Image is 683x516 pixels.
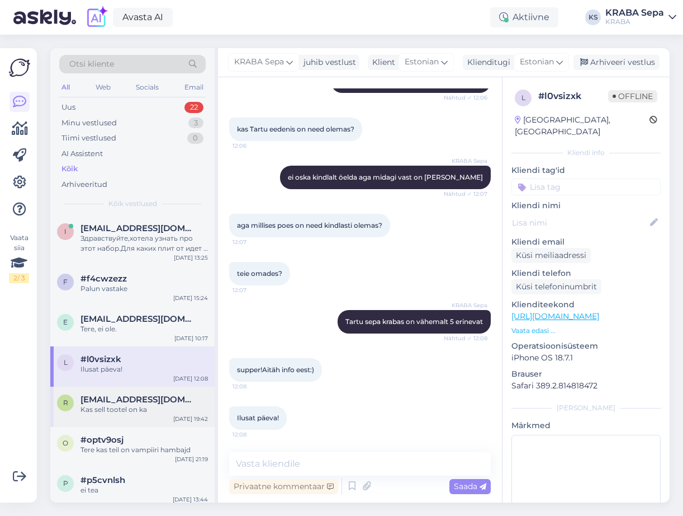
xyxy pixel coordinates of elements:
span: #f4cwzezz [80,274,127,284]
div: [DATE] 10:17 [174,334,208,343]
div: Palun vastake [80,284,208,294]
div: Arhiveeritud [61,179,107,190]
p: Brauser [511,368,661,380]
span: e [63,318,68,326]
div: Arhiveeri vestlus [573,55,660,70]
div: Tere kas teil on vampiiri hambajd [80,445,208,455]
p: Kliendi tag'id [511,165,661,176]
span: Tartu sepa krabas on vähemalt 5 erinevat [345,317,483,326]
div: [PERSON_NAME] [511,403,661,413]
span: p [63,479,68,487]
span: l [521,93,525,102]
span: kas Tartu eedenis on need olemas? [237,125,354,133]
div: Web [93,80,113,95]
div: # l0vsizxk [538,90,608,103]
span: Nähtud ✓ 12:06 [444,93,487,102]
div: Klient [368,57,395,68]
p: Märkmed [511,420,661,431]
div: [DATE] 12:08 [173,374,208,383]
span: Kõik vestlused [108,199,157,209]
div: All [59,80,72,95]
span: f [63,278,68,286]
span: Otsi kliente [69,58,114,70]
span: Estonian [405,56,439,68]
span: #p5cvnlsh [80,475,125,485]
p: Safari 389.2.814818472 [511,380,661,392]
span: Saada [454,481,486,491]
p: Operatsioonisüsteem [511,340,661,352]
span: R [63,398,68,407]
div: [GEOGRAPHIC_DATA], [GEOGRAPHIC_DATA] [515,114,649,138]
div: Vaata siia [9,233,29,283]
p: Kliendi telefon [511,268,661,279]
p: Kliendi email [511,236,661,248]
div: Kõik [61,163,78,175]
a: Avasta AI [113,8,173,27]
div: Uus [61,102,75,113]
div: 2 / 3 [9,273,29,283]
span: #l0vsizxk [80,354,121,364]
div: [DATE] 21:19 [175,455,208,463]
span: KRABA Sepa [445,157,487,165]
div: Ilusat päeva! [80,364,208,374]
div: KRABA [605,17,664,26]
span: Ilusat päeva! [237,414,279,422]
div: juhib vestlust [299,57,356,68]
span: irgo67@mail.ru [80,223,197,233]
span: Offline [608,90,657,102]
div: 0 [187,133,203,144]
img: explore-ai [85,6,108,29]
div: Kas sell tootel on ka [80,405,208,415]
div: 3 [188,118,203,129]
span: KRABA Sepa [234,56,284,68]
span: 12:08 [233,382,274,391]
span: ei oska kindlalt öelda aga midagi vast on [PERSON_NAME] [288,173,483,181]
p: Klienditeekond [511,299,661,311]
span: Nähtud ✓ 12:07 [444,190,487,198]
span: o [63,439,68,447]
span: Nähtud ✓ 12:08 [444,334,487,343]
span: KRABA Sepa [445,301,487,309]
span: i [64,227,67,236]
div: KRABA Sepa [605,8,664,17]
div: [DATE] 13:25 [174,254,208,262]
div: Tere, ei ole. [80,324,208,334]
div: KS [585,10,601,25]
span: aga millises poes on need kindlasti olemas? [237,221,382,229]
div: Aktiivne [490,7,558,27]
div: 22 [184,102,203,113]
img: Askly Logo [9,57,30,78]
span: 12:06 [233,142,274,150]
span: 12:07 [233,286,274,294]
span: Estonian [520,56,554,68]
span: Riinasiimuste@gmail.com [80,395,197,405]
span: l [64,358,68,367]
div: [DATE] 13:44 [173,495,208,504]
a: [URL][DOMAIN_NAME] [511,311,599,321]
div: Minu vestlused [61,118,117,129]
span: #optv9osj [80,435,124,445]
div: Здравствуйте,хотела узнать про этот набор.Для каких плит от идет и толстое ли дно в кастрюлях и с... [80,233,208,254]
div: Küsi telefoninumbrit [511,279,601,294]
span: 12:07 [233,238,274,246]
div: [DATE] 19:42 [173,415,208,423]
div: ei tea [80,485,208,495]
div: AI Assistent [61,148,103,160]
span: 12:08 [233,430,274,439]
div: Küsi meiliaadressi [511,248,591,263]
p: Kliendi nimi [511,200,661,212]
div: Email [182,80,206,95]
a: KRABA SepaKRABA [605,8,676,26]
span: supper!Aitäh info eest:) [237,365,314,374]
div: Klienditugi [463,57,510,68]
div: [DATE] 15:24 [173,294,208,302]
p: iPhone OS 18.7.1 [511,352,661,364]
div: Tiimi vestlused [61,133,116,144]
div: Kliendi info [511,148,661,158]
input: Lisa nimi [512,217,648,229]
span: teie omades? [237,269,282,278]
div: Privaatne kommentaar [229,479,338,494]
p: Vaata edasi ... [511,326,661,336]
span: einard678@hotmail.com [80,314,197,324]
div: Socials [134,80,161,95]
